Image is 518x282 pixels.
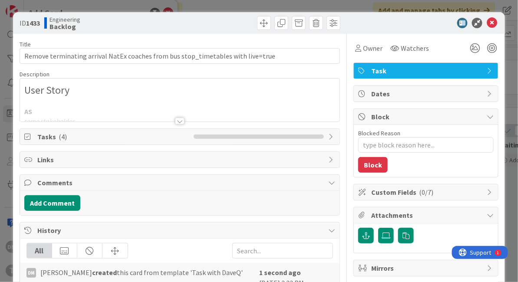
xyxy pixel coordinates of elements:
[26,19,40,27] b: 1433
[37,131,189,142] span: Tasks
[18,1,40,12] span: Support
[259,268,301,277] b: 1 second ago
[371,111,482,122] span: Block
[40,267,243,278] span: [PERSON_NAME] this card from template 'Task with DaveQ'
[371,187,482,197] span: Custom Fields
[37,154,324,165] span: Links
[49,23,80,30] b: Backlog
[371,210,482,220] span: Attachments
[363,43,383,53] span: Owner
[232,243,333,259] input: Search...
[92,268,117,277] b: created
[37,225,324,236] span: History
[37,177,324,188] span: Comments
[49,16,80,23] span: Engineering
[24,84,335,97] h2: User Story
[59,132,67,141] span: ( 4 )
[20,18,40,28] span: ID
[20,40,31,48] label: Title
[419,188,433,197] span: ( 0/7 )
[358,129,400,137] label: Blocked Reason
[371,66,482,76] span: Task
[20,70,49,78] span: Description
[24,195,80,211] button: Add Comment
[20,48,340,64] input: type card name here...
[27,243,52,258] div: All
[371,263,482,273] span: Mirrors
[358,157,388,173] button: Block
[371,89,482,99] span: Dates
[401,43,429,53] span: Watchers
[26,268,36,278] div: DM
[45,3,47,10] div: 1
